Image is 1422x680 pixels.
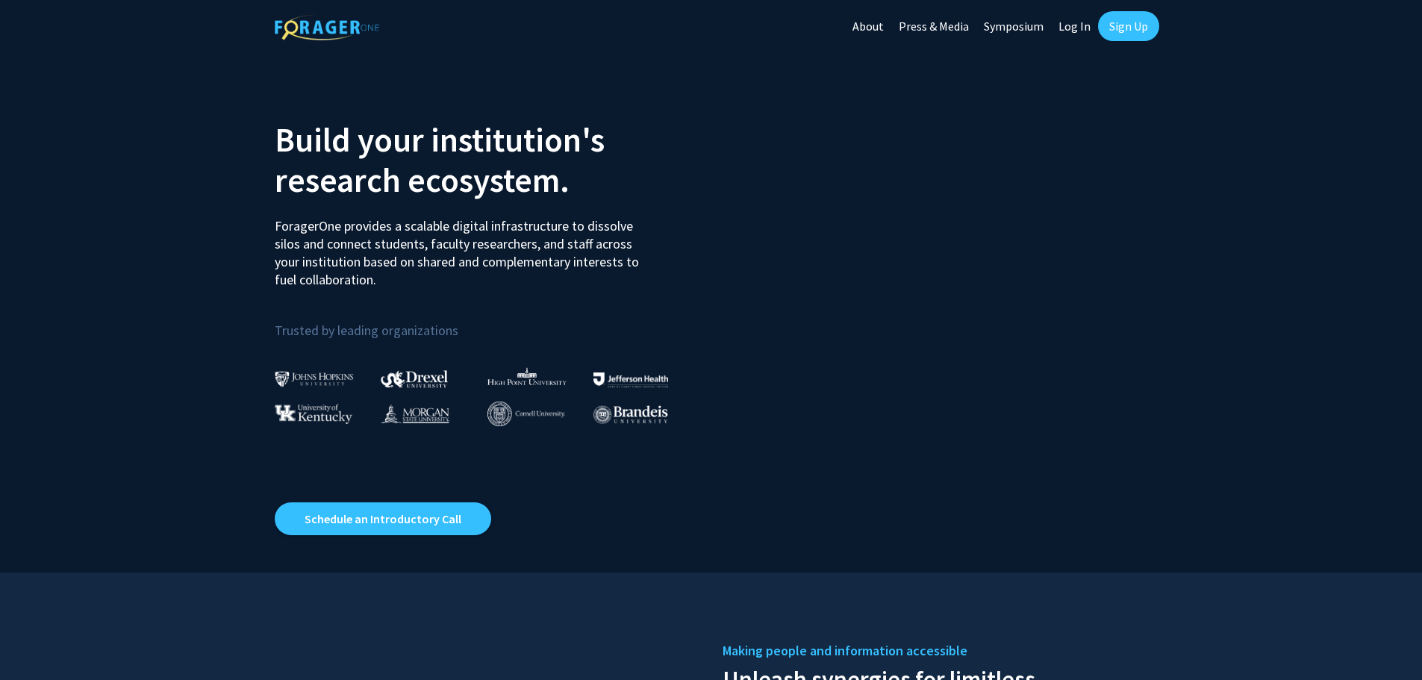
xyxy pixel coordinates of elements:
[275,14,379,40] img: ForagerOne Logo
[275,119,700,200] h2: Build your institution's research ecosystem.
[275,301,700,342] p: Trusted by leading organizations
[275,404,352,424] img: University of Kentucky
[487,367,567,385] img: High Point University
[275,206,649,289] p: ForagerOne provides a scalable digital infrastructure to dissolve silos and connect students, fac...
[723,640,1148,662] h5: Making people and information accessible
[381,404,449,423] img: Morgan State University
[275,502,491,535] a: Opens in a new tab
[593,372,668,387] img: Thomas Jefferson University
[1098,11,1159,41] a: Sign Up
[593,405,668,424] img: Brandeis University
[487,402,565,426] img: Cornell University
[275,371,354,387] img: Johns Hopkins University
[381,370,448,387] img: Drexel University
